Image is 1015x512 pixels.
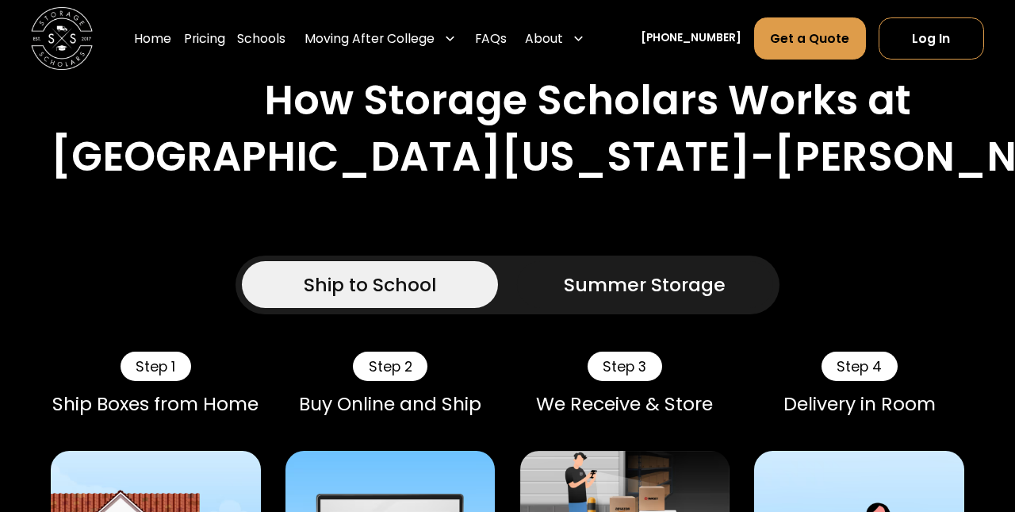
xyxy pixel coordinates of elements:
[353,352,427,381] div: Step 2
[588,352,662,381] div: Step 3
[525,29,563,48] div: About
[520,393,730,415] div: We Receive & Store
[264,76,911,125] h2: How Storage Scholars Works at
[298,17,462,61] div: Moving After College
[475,17,507,61] a: FAQs
[184,17,225,61] a: Pricing
[754,393,964,415] div: Delivery in Room
[754,18,866,60] a: Get a Quote
[121,352,191,381] div: Step 1
[879,18,984,60] a: Log In
[641,31,741,48] a: [PHONE_NUMBER]
[304,271,436,298] div: Ship to School
[564,271,726,298] div: Summer Storage
[285,393,496,415] div: Buy Online and Ship
[519,17,592,61] div: About
[134,17,171,61] a: Home
[304,29,435,48] div: Moving After College
[822,352,898,381] div: Step 4
[237,17,285,61] a: Schools
[31,8,93,70] img: Storage Scholars main logo
[51,393,261,415] div: Ship Boxes from Home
